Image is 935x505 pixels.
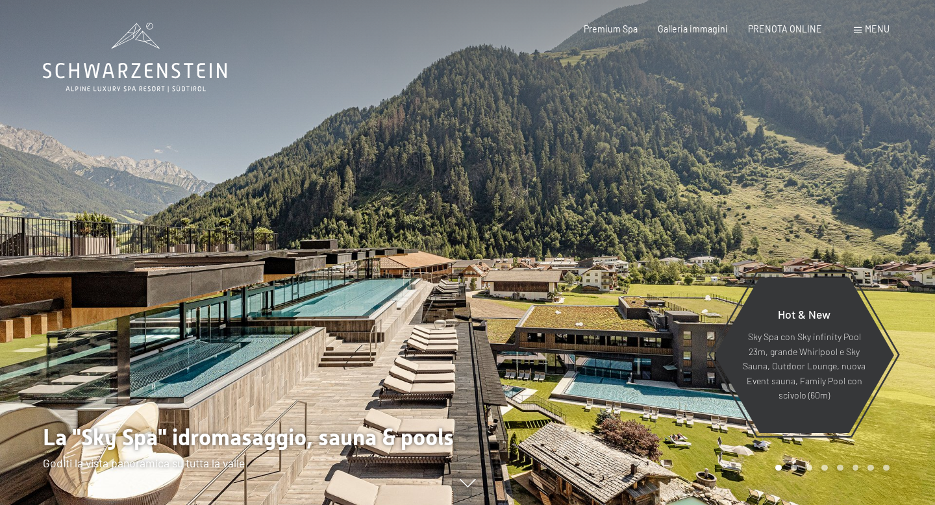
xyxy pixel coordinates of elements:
[742,330,866,403] p: Sky Spa con Sky infinity Pool 23m, grande Whirlpool e Sky Sauna, Outdoor Lounge, nuova Event saun...
[771,465,889,471] div: Carousel Pagination
[865,23,890,34] span: Menu
[791,465,797,471] div: Carousel Page 2
[775,465,782,471] div: Carousel Page 1 (Current Slide)
[867,465,874,471] div: Carousel Page 7
[748,23,822,34] a: PRENOTA ONLINE
[584,23,638,34] a: Premium Spa
[821,465,828,471] div: Carousel Page 4
[806,465,813,471] div: Carousel Page 3
[658,23,728,34] a: Galleria immagini
[778,307,830,321] span: Hot & New
[837,465,843,471] div: Carousel Page 5
[714,277,895,434] a: Hot & New Sky Spa con Sky infinity Pool 23m, grande Whirlpool e Sky Sauna, Outdoor Lounge, nuova ...
[883,465,890,471] div: Carousel Page 8
[853,465,859,471] div: Carousel Page 6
